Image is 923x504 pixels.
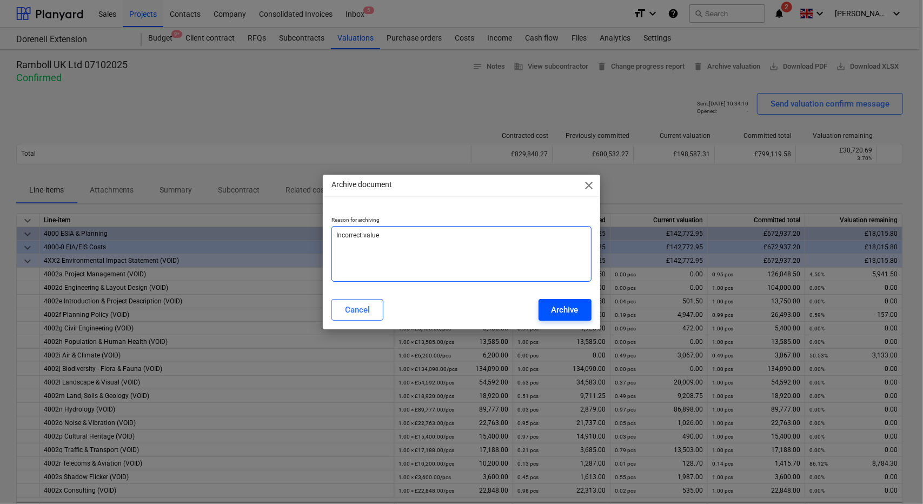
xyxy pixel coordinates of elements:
[331,216,591,226] p: Reason for archiving
[869,452,923,504] iframe: Chat Widget
[331,226,591,282] textarea: Incorrect value
[539,299,592,321] button: Archive
[331,179,392,190] p: Archive document
[583,179,596,192] span: close
[345,303,370,317] div: Cancel
[331,299,383,321] button: Cancel
[552,303,579,317] div: Archive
